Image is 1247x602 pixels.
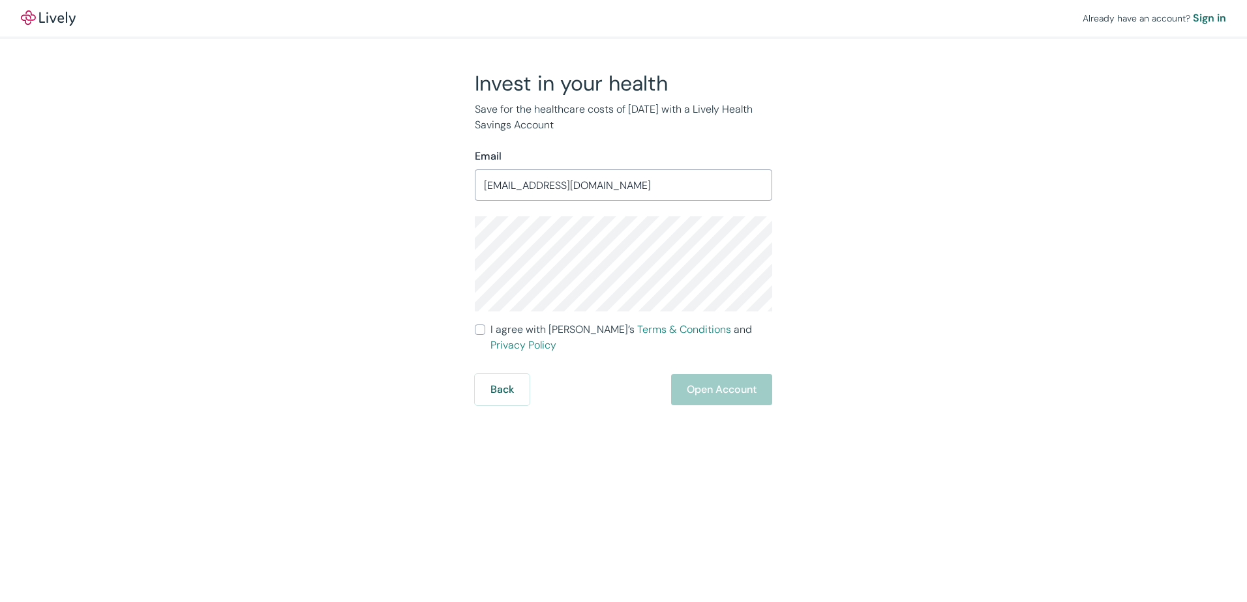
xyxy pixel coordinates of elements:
[475,149,502,164] label: Email
[1083,10,1226,26] div: Already have an account?
[637,322,731,336] a: Terms & Conditions
[475,102,772,133] p: Save for the healthcare costs of [DATE] with a Lively Health Savings Account
[490,338,556,352] a: Privacy Policy
[475,70,772,96] h2: Invest in your health
[21,10,76,26] a: LivelyLively
[21,10,76,26] img: Lively
[490,322,772,353] span: I agree with [PERSON_NAME]’s and
[1193,10,1226,26] a: Sign in
[475,374,530,405] button: Back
